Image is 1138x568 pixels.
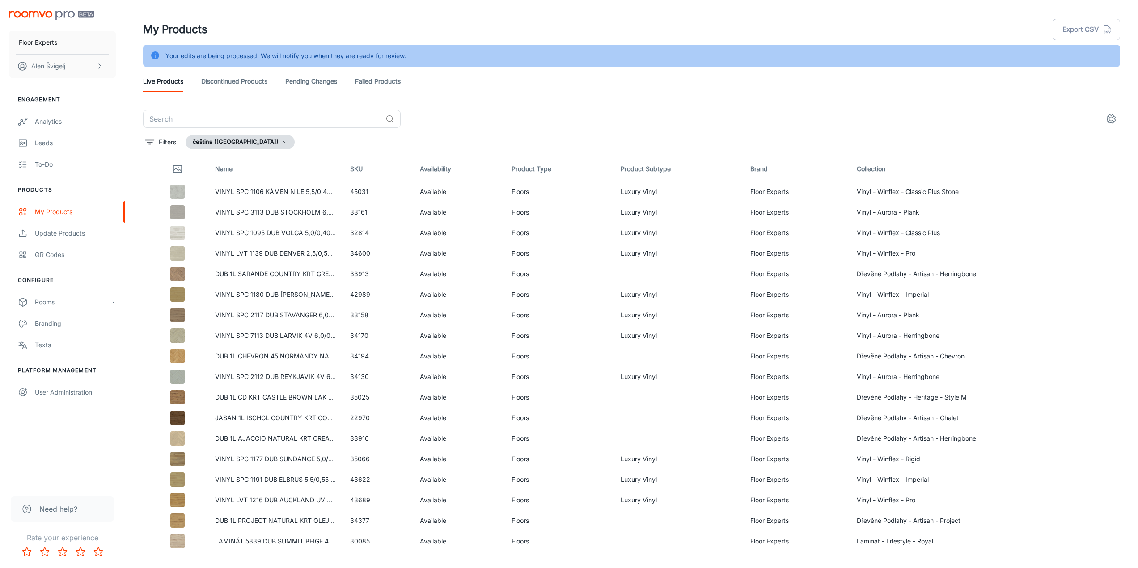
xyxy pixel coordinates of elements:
[343,305,412,325] td: 33158
[850,490,985,510] td: Vinyl - Winflex - Pro
[343,181,412,202] td: 45031
[208,156,343,181] th: Name
[504,156,613,181] th: Product Type
[850,223,985,243] td: Vinyl - Winflex - Classic Plus
[215,249,418,257] a: VINYL LVT 1139 DUB DENVER 2,5/0,55 MM 33/42 - WINPRO-1139/1
[143,135,178,149] button: filter
[215,208,447,216] a: VINYL SPC 3113 DUB STOCKHOLM 6,0/0,5 MM 33/AC5 5G - AURPLA-2002/1
[850,156,985,181] th: Collection
[35,138,116,148] div: Leads
[613,325,743,346] td: Luxury Vinyl
[743,490,850,510] td: Floor Experts
[35,228,116,238] div: Update Products
[743,202,850,223] td: Floor Experts
[413,264,505,284] td: Available
[504,449,613,469] td: Floors
[504,366,613,387] td: Floors
[215,229,438,236] a: VINYL SPC 1095 DUB VOLGA 5,0/0,40 MM 23/32 CLICK - WINCLP-1095/0
[413,181,505,202] td: Available
[613,181,743,202] td: Luxury Vinyl
[743,305,850,325] td: Floor Experts
[613,469,743,490] td: Luxury Vinyl
[504,531,613,551] td: Floors
[215,517,414,524] a: DUB 1L PROJECT NATURAL KRT OLEJ 4Vm BC - ARTPRO-OAK1B0
[215,290,474,298] a: VINYL SPC 1180 DUB [PERSON_NAME] 5,5/0,55 MM 33/42 5G CLICK - WINIMP-1180/0
[172,164,183,174] svg: Thumbnail
[343,510,412,531] td: 34377
[343,531,412,551] td: 30085
[743,469,850,490] td: Floor Experts
[35,319,116,328] div: Branding
[186,135,295,149] button: čeština ([GEOGRAPHIC_DATA])
[1102,110,1120,128] button: settings
[504,490,613,510] td: Floors
[504,223,613,243] td: Floors
[215,188,439,195] a: VINYL SPC 1106 KÁMEN NILE 5,5/0,40 MM 32 5Gi CLICK - WINCLP-1106/3
[343,366,412,387] td: 34130
[215,270,456,278] a: DUB 1L SARANDE COUNTRY KRT GREY MAT LAK 4Vm [PERSON_NAME]-SAR110
[504,428,613,449] td: Floors
[215,455,448,463] a: VINYL SPC 1177 DUB SUNDANCE 5,0/0,55 MM 33/42 CLICK - WINRGD-1177/0
[743,428,850,449] td: Floor Experts
[215,373,449,380] a: VINYL SPC 2112 DUB REYKJAVIK 4V 6,0/0,5 MM 33/AC5 5G - AURHER-1001/0
[413,223,505,243] td: Available
[413,531,505,551] td: Available
[413,346,505,366] td: Available
[850,428,985,449] td: Dřevěné Podlahy - Artisan - Herringbone
[343,490,412,510] td: 43689
[504,325,613,346] td: Floors
[743,408,850,428] td: Floor Experts
[355,71,401,92] a: Failed Products
[504,510,613,531] td: Floors
[413,366,505,387] td: Available
[504,346,613,366] td: Floors
[215,311,442,319] a: VINYL SPC 2117 DUB STAVANGER 6,0/0,5 MM 33/AC5 5G - AURPLA-1006/1
[343,408,412,428] td: 22970
[285,71,337,92] a: Pending Changes
[743,531,850,551] td: Floor Experts
[143,21,207,38] h1: My Products
[35,207,116,217] div: My Products
[613,305,743,325] td: Luxury Vinyl
[413,325,505,346] td: Available
[504,469,613,490] td: Floors
[850,469,985,490] td: Vinyl - Winflex - Imperial
[215,537,427,545] a: LAMINÁT 5839 DUB SUMMIT BEIGE 4V 10/33 MP 5G - LFSROY-4728/1
[7,532,118,543] p: Rate your experience
[413,490,505,510] td: Available
[743,156,850,181] th: Brand
[343,428,412,449] td: 33916
[72,543,89,561] button: Rate 4 star
[850,325,985,346] td: Vinyl - Aurora - Herringbone
[39,504,77,514] span: Need help?
[35,340,116,350] div: Texts
[215,496,459,504] a: VINYL LVT 1216 DUB AUCKLAND UV MATT 2,5/0,55 MM 33/42 - WINPRO-1216/0
[743,243,850,264] td: Floor Experts
[36,543,54,561] button: Rate 2 star
[143,110,382,128] input: Search
[743,510,850,531] td: Floor Experts
[413,202,505,223] td: Available
[850,387,985,408] td: Dřevěné Podlahy - Heritage - Style M
[35,117,116,126] div: Analytics
[743,264,850,284] td: Floor Experts
[413,387,505,408] td: Available
[504,181,613,202] td: Floors
[413,469,505,490] td: Available
[850,531,985,551] td: Laminát - Lifestyle - Royal
[143,71,183,92] a: Live Products
[743,449,850,469] td: Floor Experts
[18,543,36,561] button: Rate 1 star
[613,156,743,181] th: Product Subtype
[413,156,505,181] th: Availability
[215,475,444,483] a: VINYL SPC 1191 DUB ELBRUS 5,5/0,55 MM 33/42 5G CLICK - WINIMP-1191/0
[413,449,505,469] td: Available
[343,387,412,408] td: 35025
[215,434,458,442] a: DUB 1L AJACCIO NATURAL KRT CREAM MAT LAK 4Vm [PERSON_NAME]-AJA110
[850,243,985,264] td: Vinyl - Winflex - Pro
[613,449,743,469] td: Luxury Vinyl
[9,55,116,78] button: Alen Švigelj
[201,71,267,92] a: Discontinued Products
[413,408,505,428] td: Available
[54,543,72,561] button: Rate 3 star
